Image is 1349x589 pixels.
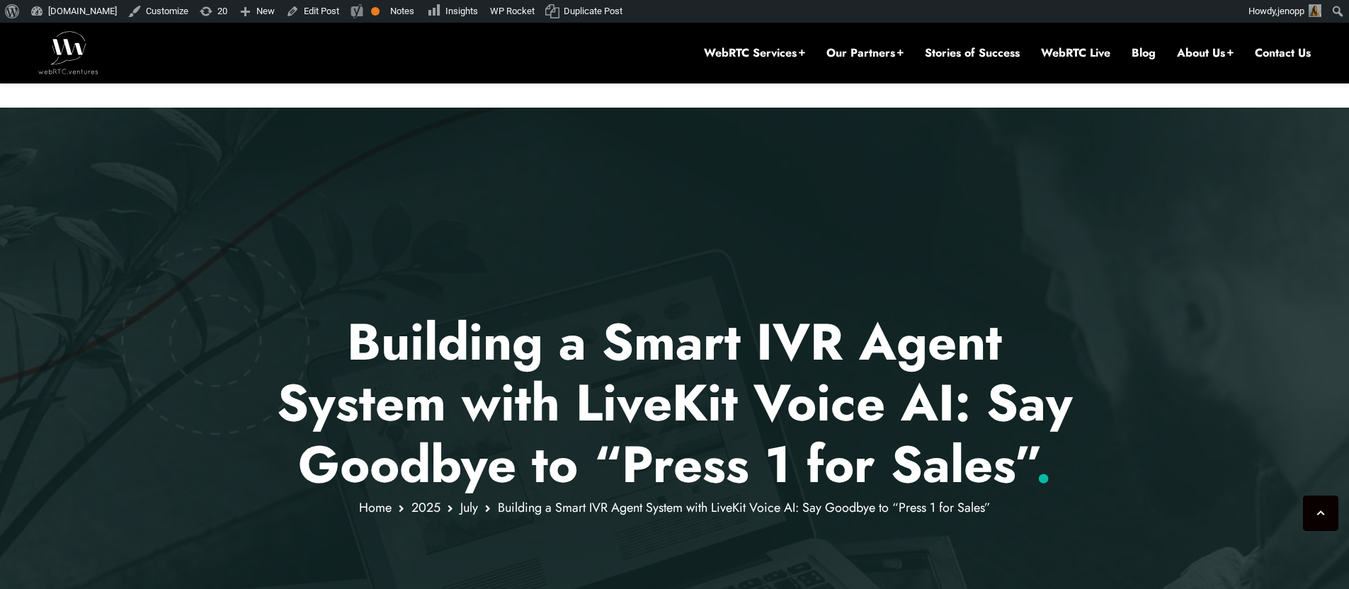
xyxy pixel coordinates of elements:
a: Blog [1132,45,1156,61]
a: Stories of Success [925,45,1020,61]
span: . [1035,428,1052,501]
a: Our Partners [826,45,904,61]
a: About Us [1177,45,1234,61]
span: jenopp [1277,6,1304,16]
a: 2025 [411,498,440,517]
div: OK [371,7,380,16]
a: WebRTC Live [1041,45,1110,61]
a: WebRTC Services [704,45,805,61]
p: Building a Smart IVR Agent System with LiveKit Voice AI: Say Goodbye to “Press 1 for Sales” [260,311,1089,495]
a: Contact Us [1255,45,1311,61]
span: Building a Smart IVR Agent System with LiveKit Voice AI: Say Goodbye to “Press 1 for Sales” [498,498,991,517]
img: WebRTC.ventures [38,31,98,74]
span: Insights [445,6,478,16]
a: Home [359,498,392,517]
a: July [460,498,478,517]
